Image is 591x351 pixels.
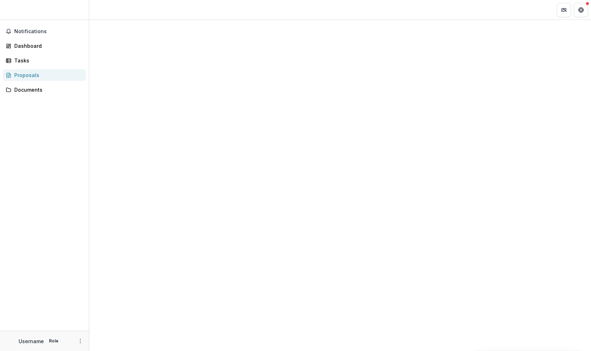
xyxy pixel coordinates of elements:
span: Notifications [14,29,83,35]
a: Tasks [3,55,86,66]
a: Dashboard [3,40,86,52]
a: Proposals [3,69,86,81]
p: Role [47,338,61,344]
p: Username [19,337,44,345]
div: Tasks [14,57,80,64]
button: Partners [557,3,571,17]
div: Documents [14,86,80,93]
button: Notifications [3,26,86,37]
div: Dashboard [14,42,80,50]
a: Documents [3,84,86,96]
div: Proposals [14,71,80,79]
button: More [76,337,85,345]
button: Get Help [574,3,588,17]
